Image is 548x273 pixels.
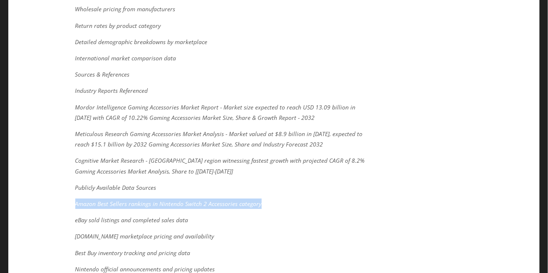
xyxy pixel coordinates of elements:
em: Sources & References [75,70,130,78]
em: Meticulous Research Gaming Accessories Market Analysis - Market valued at $8.9 billion in [DATE],... [75,130,365,148]
em: eBay sold listings and completed sales data [75,216,188,224]
em: Publicly Available Data Sources [75,184,156,191]
em: International market comparison data [75,54,176,62]
em: [DOMAIN_NAME] marketplace pricing and availability [75,232,214,240]
em: Nintendo official announcements and pricing updates [75,265,215,273]
em: Cognitive Market Research - [GEOGRAPHIC_DATA] region witnessing fastest growth with projected CAG... [75,156,367,175]
em: Industry Reports Referenced [75,87,148,94]
em: Detailed demographic breakdowns by marketplace [75,38,208,46]
em: Return rates by product category [75,22,161,30]
em: Best Buy inventory tracking and pricing data [75,249,191,257]
em: Mordor Intelligence Gaming Accessories Market Report - Market size expected to reach USD 13.09 bi... [75,103,357,122]
em: Wholesale pricing from manufacturers [75,5,176,13]
em: Amazon Best Sellers rankings in Nintendo Switch 2 Accessories category [75,200,262,208]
